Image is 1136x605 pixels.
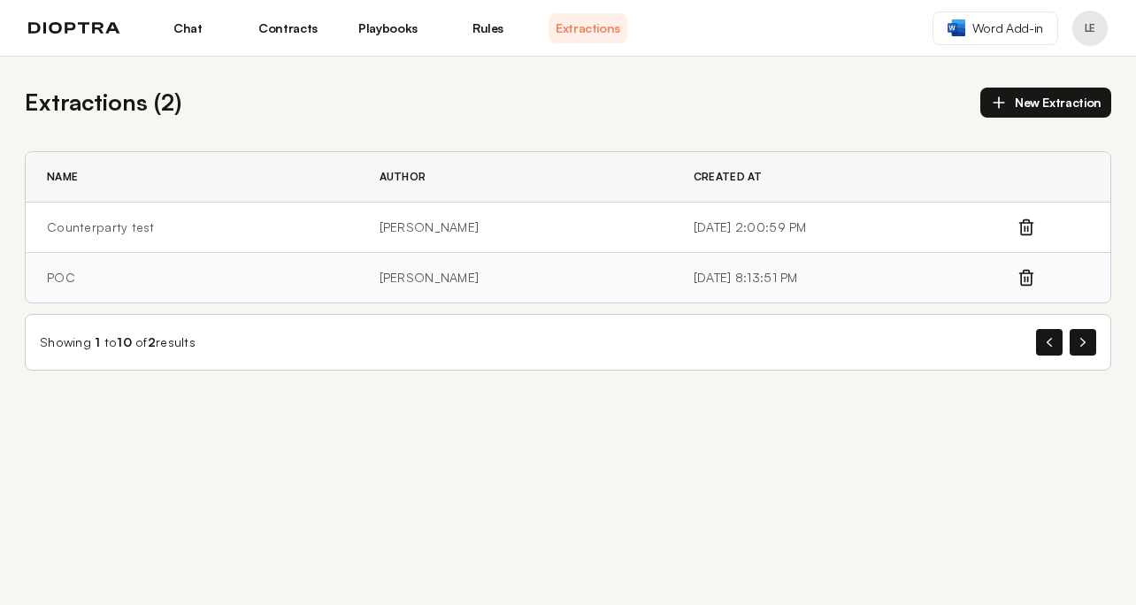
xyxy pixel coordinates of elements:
[1036,329,1063,356] button: Previous
[358,203,672,253] td: [PERSON_NAME]
[26,152,358,203] th: Name
[933,11,1058,45] a: Word Add-in
[117,334,132,349] span: 10
[40,333,196,351] div: Showing to of results
[249,13,327,43] a: Contracts
[25,85,181,119] h2: Extractions ( 2 )
[672,152,1017,203] th: Created At
[95,334,100,349] span: 1
[948,19,965,36] img: word
[672,203,1017,253] td: [DATE] 2:00:59 PM
[1070,329,1096,356] button: Next
[972,19,1043,37] span: Word Add-in
[349,13,427,43] a: Playbooks
[358,253,672,303] td: [PERSON_NAME]
[672,253,1017,303] td: [DATE] 8:13:51 PM
[449,13,527,43] a: Rules
[980,88,1111,118] button: New Extraction
[28,22,120,34] img: logo
[148,334,156,349] span: 2
[149,13,227,43] a: Chat
[549,13,627,43] a: Extractions
[358,152,672,203] th: Author
[26,253,358,303] td: POC
[1072,11,1108,46] button: Profile menu
[26,203,358,253] td: Counterparty test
